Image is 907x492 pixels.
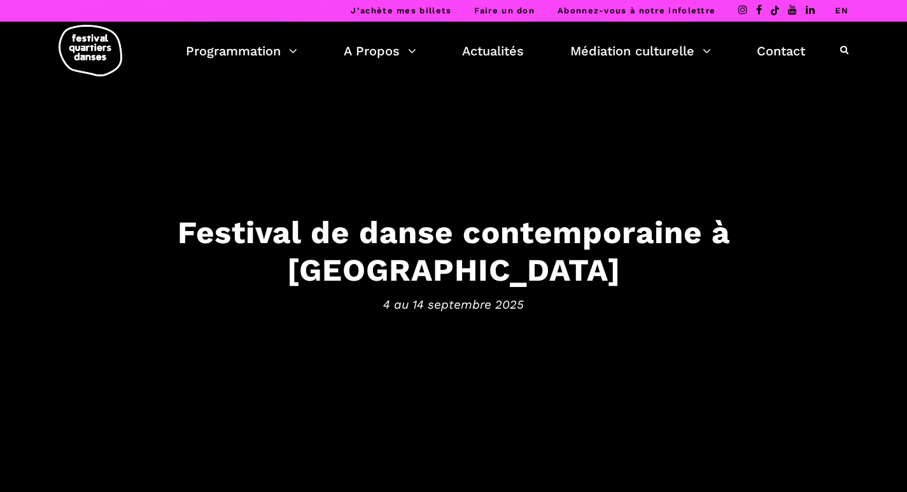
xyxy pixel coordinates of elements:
a: Actualités [462,40,524,62]
img: logo-fqd-med [59,25,122,76]
a: Abonnez-vous à notre infolettre [558,6,715,15]
a: Faire un don [474,6,535,15]
a: Contact [757,40,805,62]
span: 4 au 14 septembre 2025 [59,295,848,314]
h3: Festival de danse contemporaine à [GEOGRAPHIC_DATA] [59,214,848,289]
a: Programmation [186,40,297,62]
a: J’achète mes billets [351,6,451,15]
a: EN [835,6,848,15]
a: Médiation culturelle [570,40,711,62]
a: A Propos [344,40,416,62]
